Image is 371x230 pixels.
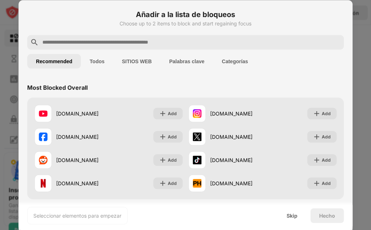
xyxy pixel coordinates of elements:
div: Add [168,179,177,187]
img: favicons [193,132,201,141]
div: Add [168,110,177,117]
div: Add [322,110,331,117]
img: favicons [39,109,47,118]
img: favicons [193,179,201,187]
div: Most Blocked Overall [27,84,88,91]
div: [DOMAIN_NAME] [210,133,262,141]
h6: Añadir a la lista de bloqueos [27,9,344,20]
img: favicons [39,132,47,141]
button: SITIOS WEB [113,54,161,68]
button: Palabras clave [161,54,213,68]
div: [DOMAIN_NAME] [56,156,108,164]
div: [DOMAIN_NAME] [56,179,108,187]
button: Recommended [27,54,81,68]
button: Todos [81,54,113,68]
div: Seleccionar elementos para empezar [33,212,121,219]
img: favicons [39,156,47,164]
img: favicons [193,109,201,118]
div: Add [322,156,331,164]
img: search.svg [30,38,39,47]
div: [DOMAIN_NAME] [210,156,262,164]
button: Categorías [213,54,257,68]
div: Add [322,179,331,187]
div: [DOMAIN_NAME] [56,110,108,117]
img: favicons [193,156,201,164]
div: Add [168,156,177,164]
div: Skip [287,213,297,218]
div: Hecho [319,213,335,218]
div: [DOMAIN_NAME] [210,179,262,187]
div: Add [322,133,331,140]
div: [DOMAIN_NAME] [210,110,262,117]
div: Add [168,133,177,140]
div: [DOMAIN_NAME] [56,133,108,141]
div: Choose up to 2 items to block and start regaining focus [27,20,344,26]
img: favicons [39,179,47,187]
